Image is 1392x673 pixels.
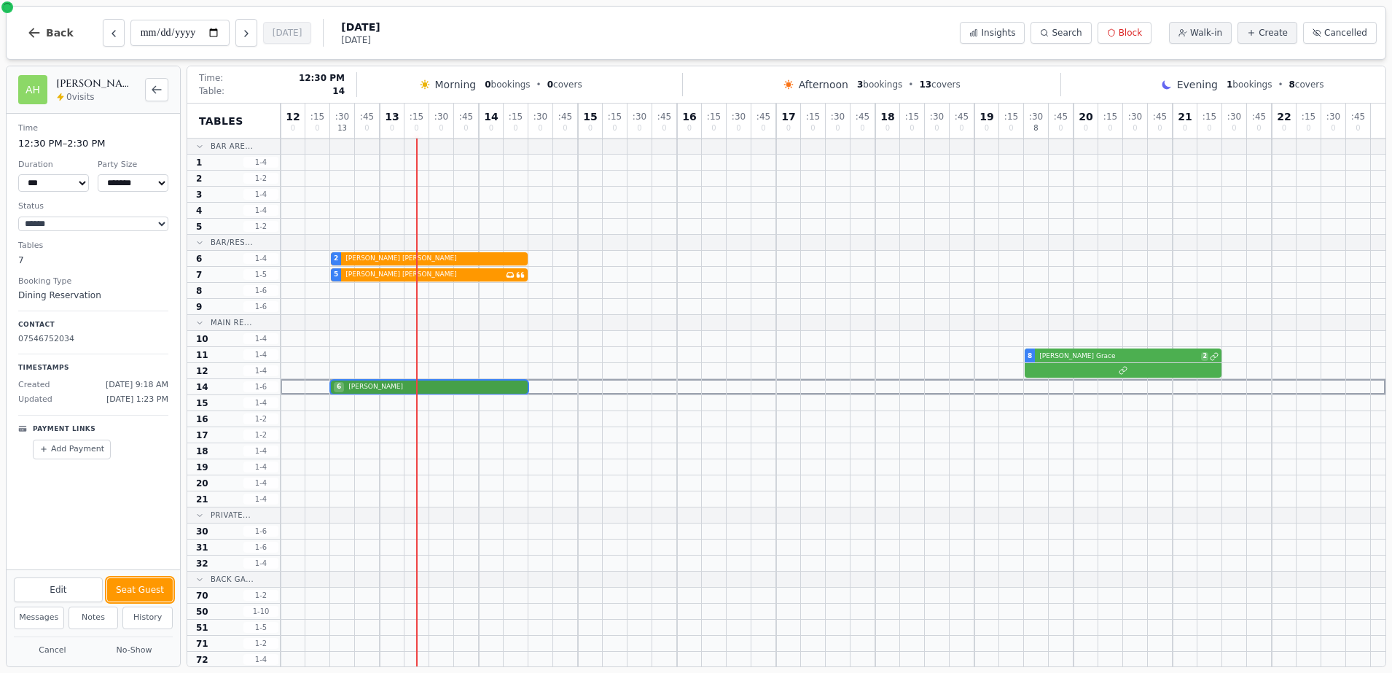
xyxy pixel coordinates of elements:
span: 5 [196,221,202,233]
span: 0 [860,125,864,132]
span: 1 - 2 [243,413,278,424]
span: 1 - 2 [243,590,278,601]
svg: Customer message [516,271,525,279]
span: 1 - 5 [243,269,278,280]
span: 1 - 6 [243,301,278,312]
span: Back Ga... [211,574,254,585]
span: 10 [196,333,208,345]
span: 5 [334,270,338,280]
span: 0 [662,125,666,132]
span: 0 [687,125,692,132]
span: • [536,79,541,90]
span: : 15 [806,112,820,121]
span: 14 [484,112,498,122]
button: Walk-in [1169,22,1232,44]
span: : 15 [608,112,622,121]
span: [DATE] [341,34,380,46]
span: 0 [736,125,740,132]
span: : 30 [533,112,547,121]
dd: Dining Reservation [18,289,168,302]
span: 7 [196,269,202,281]
span: : 45 [1252,112,1266,121]
span: 0 [414,125,418,132]
span: : 30 [434,112,448,121]
span: 1 - 4 [243,494,278,505]
span: 0 [810,125,815,132]
span: 1 - 6 [243,526,278,537]
span: 17 [196,429,208,441]
span: 18 [196,446,208,457]
span: 51 [196,622,208,634]
span: Walk-in [1190,27,1222,39]
span: : 15 [707,112,721,121]
button: Cancelled [1303,22,1377,44]
span: 11 [196,349,208,361]
span: 18 [880,112,894,122]
span: : 15 [509,112,523,121]
span: 0 [1232,125,1236,132]
span: 0 [1133,125,1137,132]
span: 22 [1277,112,1291,122]
span: bookings [857,79,902,90]
span: 0 visits [66,91,95,103]
span: 1 - 2 [243,221,278,232]
span: 0 [1356,125,1360,132]
button: Back to bookings list [145,78,168,101]
dt: Tables [18,240,168,252]
span: 0 [485,79,490,90]
button: Block [1098,22,1151,44]
span: Time: [199,72,223,84]
span: 0 [959,125,963,132]
span: 1 - 4 [243,462,278,472]
span: 1 - 6 [243,542,278,553]
span: : 15 [1004,112,1018,121]
dt: Status [18,201,168,213]
p: Timestamps [18,363,168,373]
span: Bar Are... [211,141,253,152]
span: covers [1289,79,1324,90]
span: bookings [1227,79,1272,90]
span: 0 [547,79,553,90]
span: : 30 [1227,112,1241,121]
span: [DATE] [341,20,380,34]
span: : 45 [459,112,473,121]
button: Cancel [14,642,91,660]
span: 0 [489,125,493,132]
dt: Party Size [98,159,168,171]
span: 14 [196,381,208,393]
span: 8 [1289,79,1295,90]
span: 12 [196,365,208,377]
span: 71 [196,638,208,650]
span: 20 [1079,112,1092,122]
p: Payment Links [33,424,95,435]
span: : 30 [1029,112,1043,121]
span: 0 [315,125,319,132]
span: Morning [435,77,477,92]
span: 1 - 6 [243,381,278,392]
span: 2 [334,254,338,264]
span: : 15 [905,112,919,121]
span: [PERSON_NAME] [PERSON_NAME] [343,254,525,264]
span: 1 [196,157,202,168]
span: 13 [385,112,399,122]
span: 0 [1108,125,1112,132]
span: 14 [332,85,345,97]
span: [PERSON_NAME] [345,382,525,392]
span: Create [1259,27,1288,39]
button: Back [15,15,85,50]
button: No-Show [95,642,173,660]
span: 0 [464,125,468,132]
span: Block [1119,27,1142,39]
button: Add Payment [33,440,111,459]
span: • [908,79,913,90]
span: : 30 [831,112,845,121]
span: 9 [196,301,202,313]
span: 32 [196,558,208,569]
span: 12:30 PM [299,72,345,84]
span: : 30 [930,112,944,121]
span: : 15 [410,112,423,121]
span: 3 [196,189,202,201]
p: Contact [18,320,168,330]
span: 0 [563,125,567,132]
span: 0 [291,125,295,132]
